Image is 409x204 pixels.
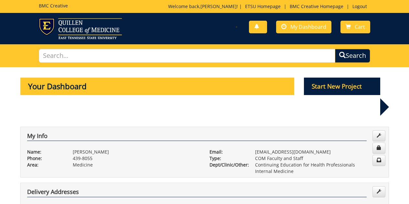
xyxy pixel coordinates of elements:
[27,149,63,155] p: Name:
[39,3,68,8] h5: BMC Creative
[210,162,245,168] p: Dept/Clinic/Other:
[290,23,326,30] span: My Dashboard
[39,18,122,39] img: ETSU logo
[349,3,370,9] a: Logout
[372,130,385,141] a: Edit Info
[242,3,284,9] a: ETSU Homepage
[286,3,347,9] a: BMC Creative Homepage
[255,149,382,155] p: [EMAIL_ADDRESS][DOMAIN_NAME]
[304,84,380,90] a: Start New Project
[27,189,367,197] h4: Delivery Addresses
[27,133,367,141] h4: My Info
[372,155,385,166] a: Change Communication Preferences
[73,155,200,162] p: 439-8055
[255,155,382,162] p: COM Faculty and Staff
[255,162,382,168] p: Continuing Education for Health Professionals
[355,23,365,30] span: Cart
[255,168,382,175] p: Internal Medicine
[168,3,370,10] p: Welcome back, ! | | |
[73,162,200,168] p: Medicine
[39,49,335,63] input: Search...
[73,149,200,155] p: [PERSON_NAME]
[20,78,295,95] p: Your Dashboard
[340,21,370,33] a: Cart
[372,186,385,197] a: Edit Addresses
[210,149,245,155] p: Email:
[27,162,63,168] p: Area:
[304,78,380,95] p: Start New Project
[372,143,385,154] a: Change Password
[210,155,245,162] p: Type:
[200,3,237,9] a: [PERSON_NAME]
[335,49,370,63] button: Search
[276,21,331,33] a: My Dashboard
[27,155,63,162] p: Phone:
